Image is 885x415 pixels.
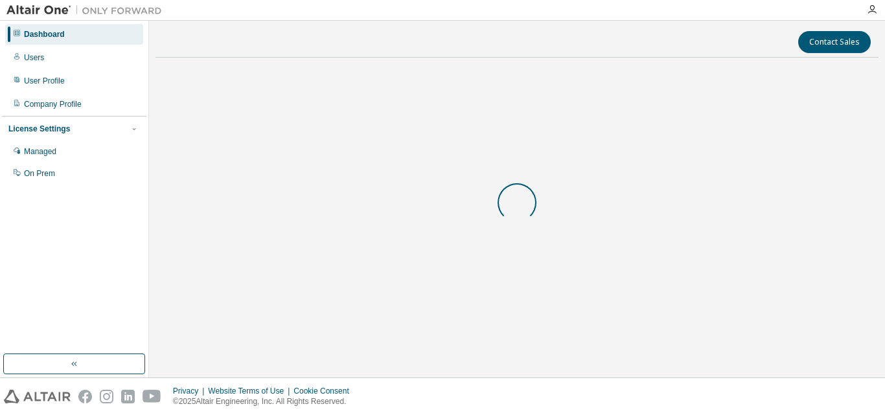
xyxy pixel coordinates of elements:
[4,390,71,403] img: altair_logo.svg
[24,29,65,39] div: Dashboard
[798,31,871,53] button: Contact Sales
[173,396,357,407] p: © 2025 Altair Engineering, Inc. All Rights Reserved.
[24,99,82,109] div: Company Profile
[24,76,65,86] div: User Profile
[121,390,135,403] img: linkedin.svg
[24,146,56,157] div: Managed
[293,386,356,396] div: Cookie Consent
[100,390,113,403] img: instagram.svg
[173,386,208,396] div: Privacy
[143,390,161,403] img: youtube.svg
[6,4,168,17] img: Altair One
[24,52,44,63] div: Users
[8,124,70,134] div: License Settings
[78,390,92,403] img: facebook.svg
[208,386,293,396] div: Website Terms of Use
[24,168,55,179] div: On Prem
